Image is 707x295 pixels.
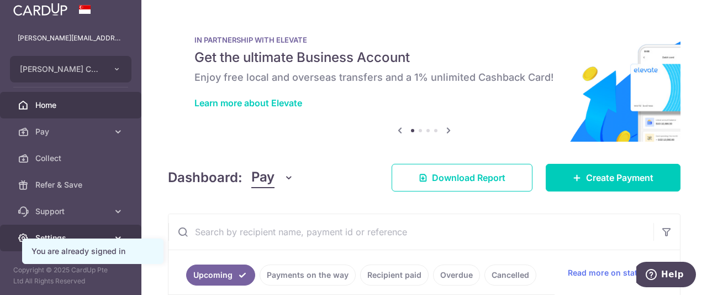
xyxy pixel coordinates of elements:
[168,168,242,188] h4: Dashboard:
[18,33,124,44] p: [PERSON_NAME][EMAIL_ADDRESS][DOMAIN_NAME]
[35,206,108,217] span: Support
[636,262,696,289] iframe: Opens a widget where you can find more information
[251,167,294,188] button: Pay
[35,232,108,244] span: Settings
[186,265,255,286] a: Upcoming
[35,100,108,111] span: Home
[568,267,656,278] span: Read more on statuses
[31,246,154,257] div: You are already signed in
[20,64,102,75] span: [PERSON_NAME] COMPANY
[432,171,505,184] span: Download Report
[194,35,654,44] p: IN PARTNERSHIP WITH ELEVATE
[484,265,536,286] a: Cancelled
[10,56,131,82] button: [PERSON_NAME] COMPANY
[568,267,667,278] a: Read more on statuses
[360,265,429,286] a: Recipient paid
[392,164,532,192] a: Download Report
[35,126,108,137] span: Pay
[194,49,654,66] h5: Get the ultimate Business Account
[168,214,653,250] input: Search by recipient name, payment id or reference
[35,179,108,190] span: Refer & Save
[194,97,302,108] a: Learn more about Elevate
[546,164,680,192] a: Create Payment
[260,265,356,286] a: Payments on the way
[194,71,654,84] h6: Enjoy free local and overseas transfers and a 1% unlimited Cashback Card!
[433,265,480,286] a: Overdue
[586,171,653,184] span: Create Payment
[13,3,67,16] img: CardUp
[168,18,680,142] img: Renovation banner
[251,167,275,188] span: Pay
[35,153,108,164] span: Collect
